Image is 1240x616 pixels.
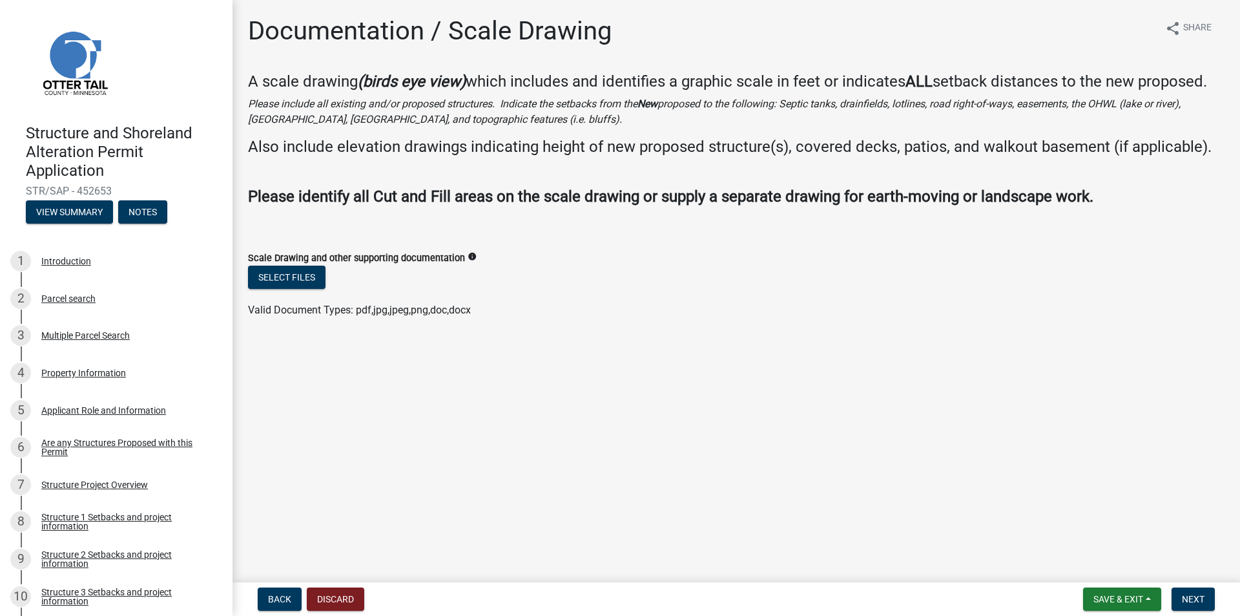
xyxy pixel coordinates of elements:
[248,187,1093,206] strong: Please identify all Cut and Fill areas on the scale drawing or supply a separate drawing for eart...
[1093,594,1143,604] span: Save & Exit
[1083,588,1161,611] button: Save & Exit
[26,185,207,197] span: STR/SAP - 452653
[41,368,126,377] div: Property Information
[41,331,130,340] div: Multiple Parcel Search
[10,437,31,458] div: 6
[10,474,31,495] div: 7
[10,325,31,346] div: 3
[41,257,91,266] div: Introduction
[637,98,657,110] strong: New
[1182,594,1204,604] span: Next
[358,72,466,90] strong: (birds eye view)
[26,14,123,111] img: Otter Tail County, Minnesota
[41,513,212,531] div: Structure 1 Setbacks and project information
[118,208,167,218] wm-modal-confirm: Notes
[248,254,465,263] label: Scale Drawing and other supporting documentation
[905,72,933,90] strong: ALL
[248,304,471,316] span: Valid Document Types: pdf,jpg,jpeg,png,doc,docx
[248,98,1181,125] i: Please include all existing and/or proposed structures. Indicate the setbacks from the proposed t...
[468,252,477,261] i: info
[10,549,31,569] div: 9
[10,363,31,383] div: 4
[10,400,31,421] div: 5
[26,124,222,180] h4: Structure and Shoreland Alteration Permit Application
[26,200,113,224] button: View Summary
[248,138,1224,156] h4: Also include elevation drawings indicating height of new proposed structure(s), covered decks, pa...
[41,480,148,489] div: Structure Project Overview
[26,208,113,218] wm-modal-confirm: Summary
[268,594,291,604] span: Back
[41,406,166,415] div: Applicant Role and Information
[41,588,212,606] div: Structure 3 Setbacks and project information
[258,588,302,611] button: Back
[248,16,612,47] h1: Documentation / Scale Drawing
[1155,16,1222,41] button: shareShare
[41,550,212,568] div: Structure 2 Setbacks and project information
[10,511,31,532] div: 8
[118,200,167,224] button: Notes
[41,294,96,303] div: Parcel search
[10,288,31,309] div: 2
[307,588,364,611] button: Discard
[10,251,31,271] div: 1
[41,438,212,456] div: Are any Structures Proposed with this Permit
[248,72,1224,91] h4: A scale drawing which includes and identifies a graphic scale in feet or indicates setback distan...
[1172,588,1215,611] button: Next
[10,586,31,607] div: 10
[248,266,325,289] button: Select files
[1183,21,1212,36] span: Share
[1165,21,1181,36] i: share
